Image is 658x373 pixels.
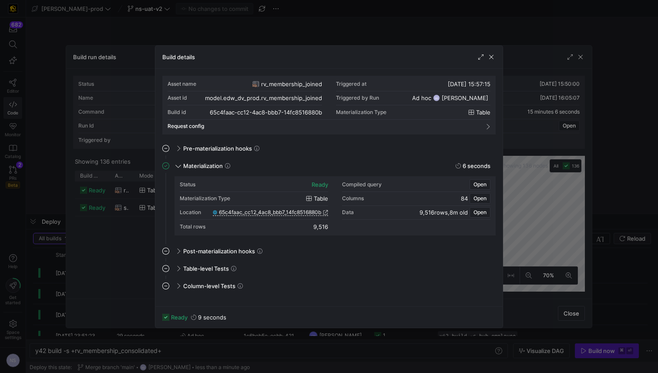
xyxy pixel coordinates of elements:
span: 65c4faac_cc12_4ac8_bbb7_14fc8516880b [219,209,321,215]
span: Materialization [183,162,223,169]
button: Open [470,193,490,204]
div: Status [180,181,195,188]
button: Open [470,207,490,218]
div: Build id [168,109,186,115]
div: Triggered at [336,81,366,87]
span: table [314,195,328,202]
span: 8m old [450,209,468,216]
div: Compiled query [342,181,382,188]
h3: Build details [162,54,195,60]
span: [PERSON_NAME] [442,94,488,101]
span: Open [473,181,487,188]
button: Open [470,179,490,190]
span: table [476,109,490,116]
mat-expansion-panel-header: Column-level Tests [162,279,496,293]
y42-duration: 6 seconds [463,162,490,169]
div: Columns [342,195,364,202]
span: 84 [461,195,468,202]
y42-duration: 9 seconds [198,314,226,321]
div: Total rows [180,224,205,230]
span: Table-level Tests [183,265,229,272]
mat-expansion-panel-header: Post-materialization hooks [162,244,496,258]
div: ready [312,181,328,188]
div: , [420,209,468,216]
div: Triggered by Run [336,95,379,101]
div: Data [342,209,354,215]
mat-expansion-panel-header: Table-level Tests [162,262,496,276]
span: Ad hoc [412,94,431,101]
span: rv_membership_joined [261,81,322,87]
span: Column-level Tests [183,282,235,289]
span: ready [171,314,188,321]
span: Post-materialization hooks [183,248,255,255]
mat-expansion-panel-header: Request config [168,120,490,133]
button: Ad hocNS[PERSON_NAME] [410,93,490,103]
div: NS [433,94,440,101]
span: 9,516 rows [420,209,448,216]
span: [DATE] 15:57:15 [448,81,490,87]
div: Materialization6 seconds [162,176,496,244]
div: 9,516 [313,223,328,230]
mat-expansion-panel-header: Pre-materialization hooks [162,141,496,155]
div: Asset id [168,95,187,101]
span: Open [473,195,487,202]
mat-expansion-panel-header: Materialization6 seconds [162,159,496,173]
div: 65c4faac-cc12-4ac8-bbb7-14fc8516880b [210,109,322,116]
span: Pre-materialization hooks [183,145,252,152]
div: Asset name [168,81,196,87]
div: Location [180,209,201,215]
div: Materialization Type [180,195,230,202]
mat-panel-title: Request config [168,123,480,129]
div: model.edw_dv_prod.rv_membership_joined [205,94,322,101]
a: 65c4faac_cc12_4ac8_bbb7_14fc8516880b [213,209,328,215]
span: Open [473,209,487,215]
span: Materialization Type [336,109,386,115]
